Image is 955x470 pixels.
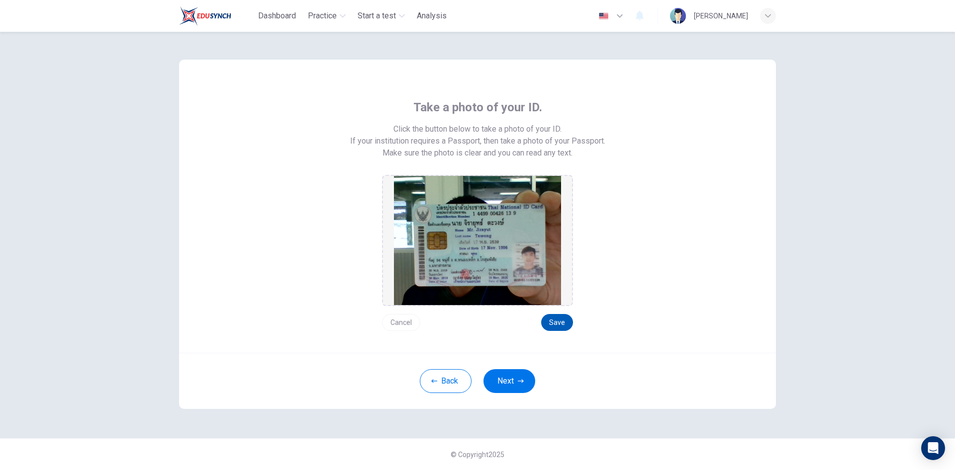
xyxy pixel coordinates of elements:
[694,10,748,22] div: [PERSON_NAME]
[179,6,254,26] a: Train Test logo
[382,147,573,159] span: Make sure the photo is clear and you can read any text.
[179,6,231,26] img: Train Test logo
[382,314,420,331] button: Cancel
[308,10,337,22] span: Practice
[413,99,542,115] span: Take a photo of your ID.
[358,10,396,22] span: Start a test
[483,369,535,393] button: Next
[394,176,561,305] img: preview screemshot
[597,12,610,20] img: en
[258,10,296,22] span: Dashboard
[254,7,300,25] button: Dashboard
[350,123,605,147] span: Click the button below to take a photo of your ID. If your institution requires a Passport, then ...
[413,7,451,25] button: Analysis
[417,10,447,22] span: Analysis
[670,8,686,24] img: Profile picture
[451,451,504,459] span: © Copyright 2025
[541,314,573,331] button: Save
[921,436,945,460] div: Open Intercom Messenger
[420,369,472,393] button: Back
[354,7,409,25] button: Start a test
[304,7,350,25] button: Practice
